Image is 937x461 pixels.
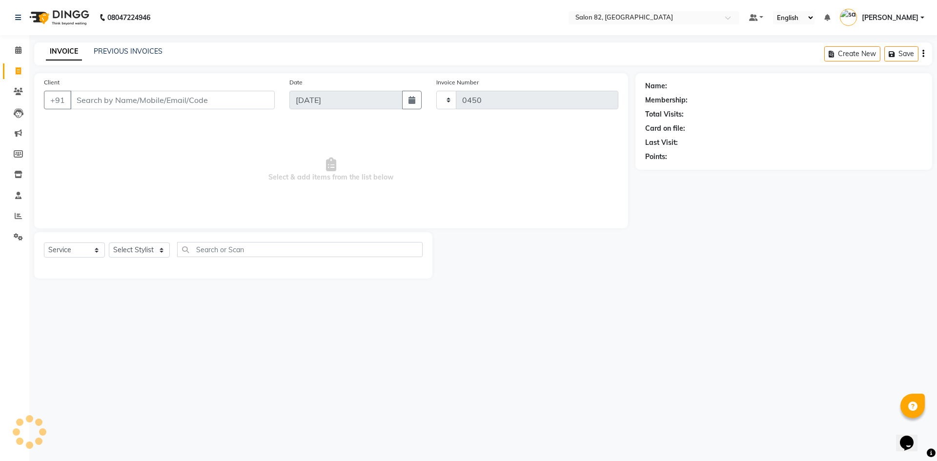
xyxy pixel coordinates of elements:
[436,78,479,87] label: Invoice Number
[645,152,667,162] div: Points:
[25,4,92,31] img: logo
[645,138,678,148] div: Last Visit:
[94,47,163,56] a: PREVIOUS INVOICES
[645,109,684,120] div: Total Visits:
[645,123,685,134] div: Card on file:
[289,78,303,87] label: Date
[177,242,423,257] input: Search or Scan
[44,121,618,219] span: Select & add items from the list below
[70,91,275,109] input: Search by Name/Mobile/Email/Code
[862,13,918,23] span: [PERSON_NAME]
[46,43,82,60] a: INVOICE
[44,78,60,87] label: Client
[44,91,71,109] button: +91
[884,46,918,61] button: Save
[645,81,667,91] div: Name:
[107,4,150,31] b: 08047224946
[840,9,857,26] img: sangita
[824,46,880,61] button: Create New
[896,422,927,451] iframe: chat widget
[645,95,688,105] div: Membership:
